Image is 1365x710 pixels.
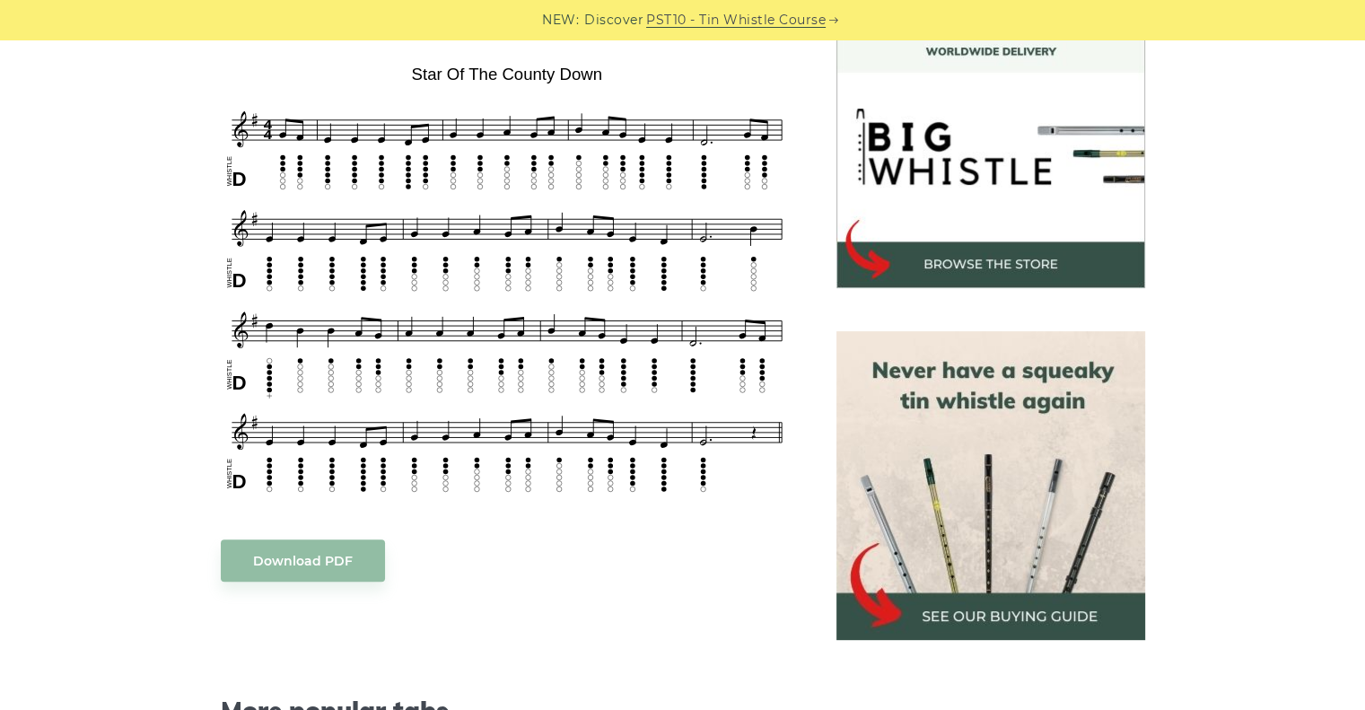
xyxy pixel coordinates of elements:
img: tin whistle buying guide [836,331,1145,640]
span: Discover [584,10,643,31]
a: Download PDF [221,539,385,582]
span: NEW: [542,10,579,31]
img: Star of the County Down Tin Whistle Tab & Sheet Music [221,58,793,504]
a: PST10 - Tin Whistle Course [646,10,826,31]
